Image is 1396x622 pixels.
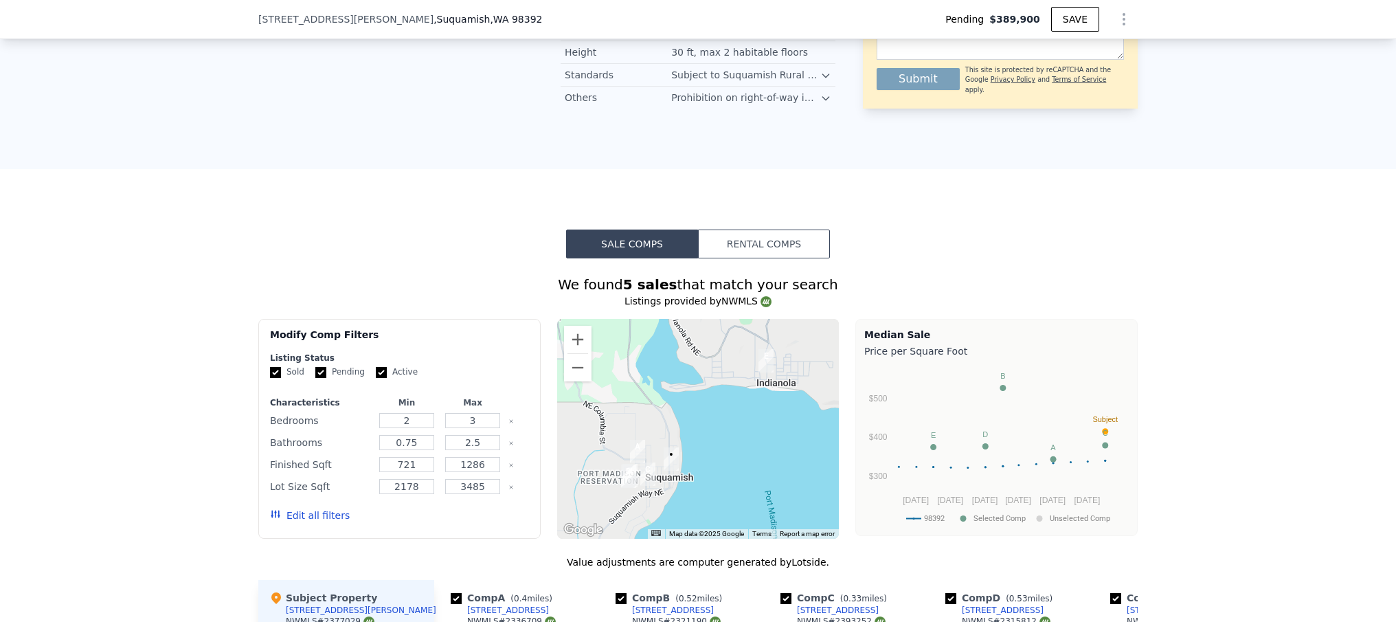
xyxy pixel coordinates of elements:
div: Lot Size Sqft [270,477,371,496]
span: 0.33 [843,594,862,603]
div: Comp A [451,591,558,605]
a: [STREET_ADDRESS] [945,605,1044,616]
div: We found that match your search [258,275,1138,294]
div: Listings provided by NWMLS [258,294,1138,308]
text: B [1000,372,1005,380]
div: [STREET_ADDRESS] [467,605,549,616]
div: [STREET_ADDRESS] [962,605,1044,616]
span: [STREET_ADDRESS][PERSON_NAME] [258,12,434,26]
label: Active [376,366,418,378]
input: Active [376,367,387,378]
text: $300 [869,471,888,481]
a: [STREET_ADDRESS] [780,605,879,616]
div: [STREET_ADDRESS] [797,605,879,616]
button: Zoom in [564,326,592,353]
a: Terms (opens in new tab) [752,530,772,537]
span: $389,900 [989,12,1040,26]
div: [STREET_ADDRESS] [1127,605,1208,616]
div: Comp D [945,591,1058,605]
div: Others [565,91,671,104]
span: , WA 98392 [490,14,542,25]
div: 18771 Harris Ave NE [664,447,679,471]
span: ( miles) [835,594,892,603]
a: Terms of Service [1052,76,1106,83]
div: Bathrooms [270,433,371,452]
div: Standards [565,68,671,82]
div: [STREET_ADDRESS][PERSON_NAME] [286,605,436,616]
label: Sold [270,366,304,378]
button: Show Options [1110,5,1138,33]
button: Keyboard shortcuts [651,530,661,536]
text: [DATE] [1005,496,1031,505]
label: Pending [315,366,365,378]
input: Sold [270,367,281,378]
text: D [982,430,988,438]
div: 6517 NE Pear St [622,464,638,487]
span: , Suquamish [434,12,542,26]
text: [DATE] [1039,496,1066,505]
text: [DATE] [1074,496,1101,505]
button: Clear [508,441,514,446]
div: Value adjustments are computer generated by Lotside . [258,555,1138,569]
div: Max [442,397,503,408]
div: Median Sale [864,328,1129,342]
div: Min [376,397,437,408]
button: Submit [877,68,960,90]
div: Modify Comp Filters [270,328,529,353]
button: Edit all filters [270,509,350,522]
text: Selected Comp [973,514,1026,523]
text: C [1103,429,1108,437]
button: Clear [508,463,514,468]
div: This site is protected by reCAPTCHA and the Google and apply. [965,65,1124,95]
span: 0.52 [679,594,697,603]
input: Pending [315,367,326,378]
text: [DATE] [972,496,998,505]
strong: 5 sales [623,276,677,293]
svg: A chart. [864,361,1129,533]
text: A [1050,443,1056,452]
img: Google [561,521,606,539]
button: Rental Comps [698,230,830,258]
div: Comp E [1110,591,1221,605]
div: 6668 NE Fern St [630,440,645,463]
a: Open this area in Google Maps (opens a new window) [561,521,606,539]
span: ( miles) [670,594,728,603]
div: Bedrooms [270,411,371,430]
text: $400 [869,432,888,442]
img: NWMLS Logo [761,296,772,307]
div: [STREET_ADDRESS] [632,605,714,616]
div: 9194 NE Park Ave [758,349,774,373]
text: 98392 [924,514,945,523]
a: [STREET_ADDRESS] [616,605,714,616]
div: 30 ft, max 2 habitable floors [671,45,811,59]
a: [STREET_ADDRESS] [1110,605,1208,616]
text: [DATE] [937,496,963,505]
span: 0.53 [1009,594,1028,603]
button: Clear [508,419,514,424]
a: Privacy Policy [991,76,1035,83]
span: Map data ©2025 Google [669,530,744,537]
button: Zoom out [564,354,592,381]
a: [STREET_ADDRESS] [451,605,549,616]
div: Comp B [616,591,728,605]
div: Listing Status [270,353,529,364]
span: 0.4 [514,594,527,603]
text: Unselected Comp [1050,514,1110,523]
button: Sale Comps [566,230,698,258]
span: ( miles) [1000,594,1058,603]
div: 6526 NE South St [621,465,636,488]
div: Subject Property [269,591,377,605]
div: Prohibition on right-of-way improvement without department approval. [671,91,820,104]
div: Comp C [780,591,892,605]
a: Report a map error [780,530,835,537]
div: Subject to Suquamish Rural Village Subarea Plan provisions and Kitsap County Code Chapter 16.48. [671,68,820,82]
div: Finished Sqft [270,455,371,474]
text: $500 [869,394,888,403]
text: [DATE] [903,496,929,505]
div: Price per Square Foot [864,342,1129,361]
span: Pending [945,12,989,26]
div: Height [565,45,671,59]
button: Clear [508,485,514,490]
text: E [931,431,936,439]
